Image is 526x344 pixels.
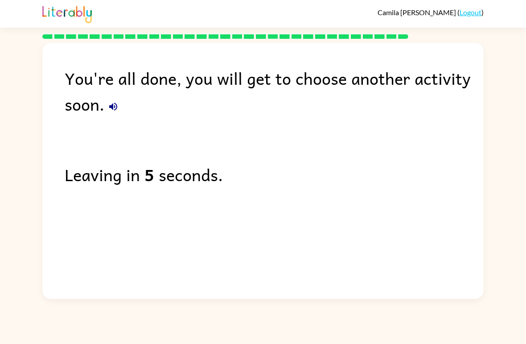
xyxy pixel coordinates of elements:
[42,4,92,23] img: Literably
[144,162,154,187] b: 5
[460,8,481,17] a: Logout
[378,8,457,17] span: Camila [PERSON_NAME]
[378,8,484,17] div: ( )
[65,162,484,187] div: Leaving in seconds.
[65,65,484,117] div: You're all done, you will get to choose another activity soon.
